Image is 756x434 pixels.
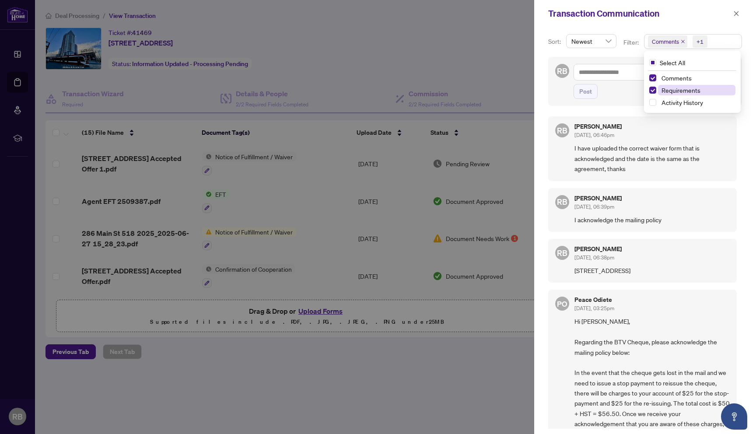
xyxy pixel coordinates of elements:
[658,97,735,108] span: Activity History
[574,203,614,210] span: [DATE], 06:39pm
[658,85,735,95] span: Requirements
[557,124,567,136] span: RB
[661,86,700,94] span: Requirements
[649,87,656,94] span: Select Requirements
[574,132,614,138] span: [DATE], 06:46pm
[658,73,735,83] span: Comments
[548,37,563,46] p: Sort:
[574,254,614,261] span: [DATE], 06:38pm
[733,10,739,17] span: close
[681,39,685,44] span: close
[721,403,747,430] button: Open asap
[574,246,622,252] h5: [PERSON_NAME]
[574,84,598,99] button: Post
[696,37,703,46] div: +1
[652,37,679,46] span: Comments
[574,266,730,276] span: [STREET_ADDRESS]
[656,58,689,67] span: Select All
[574,305,614,311] span: [DATE], 03:25pm
[649,99,656,106] span: Select Activity History
[571,35,611,48] span: Newest
[557,247,567,259] span: RB
[661,74,692,82] span: Comments
[574,143,730,174] span: I have uploaded the correct waiver form that is acknowledged and the date is the same as the agre...
[574,215,730,225] span: I acknowledge the mailing policy
[557,65,567,77] span: RB
[649,74,656,81] span: Select Comments
[623,38,640,47] p: Filter:
[548,7,731,20] div: Transaction Communication
[574,297,614,303] h5: Peace Odiete
[648,35,687,48] span: Comments
[574,195,622,201] h5: [PERSON_NAME]
[574,123,622,129] h5: [PERSON_NAME]
[557,196,567,208] span: RB
[661,98,703,106] span: Activity History
[557,298,567,310] span: PO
